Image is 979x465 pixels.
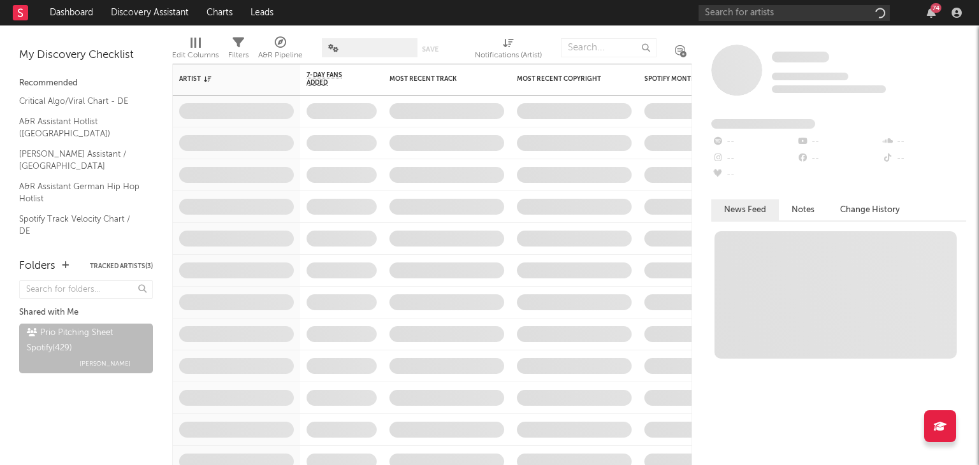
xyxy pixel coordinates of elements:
[80,356,131,371] span: [PERSON_NAME]
[711,119,815,129] span: Fans Added by Platform
[711,134,796,150] div: --
[19,48,153,63] div: My Discovery Checklist
[517,75,613,83] div: Most Recent Copyright
[19,180,140,206] a: A&R Assistant German Hip Hop Hotlist
[931,3,941,13] div: 74
[172,32,219,69] div: Edit Columns
[711,199,779,220] button: News Feed
[475,48,542,63] div: Notifications (Artist)
[827,199,913,220] button: Change History
[699,5,890,21] input: Search for artists
[19,76,153,91] div: Recommended
[19,147,140,173] a: [PERSON_NAME] Assistant / [GEOGRAPHIC_DATA]
[228,32,249,69] div: Filters
[19,280,153,299] input: Search for folders...
[172,48,219,63] div: Edit Columns
[19,115,140,141] a: A&R Assistant Hotlist ([GEOGRAPHIC_DATA])
[389,75,485,83] div: Most Recent Track
[422,46,439,53] button: Save
[711,167,796,183] div: --
[228,48,249,63] div: Filters
[19,305,153,320] div: Shared with Me
[772,73,848,80] span: Tracking Since: [DATE]
[475,32,542,69] div: Notifications (Artist)
[561,38,656,57] input: Search...
[711,150,796,167] div: --
[881,150,966,167] div: --
[772,52,829,62] span: Some Artist
[796,150,881,167] div: --
[779,199,827,220] button: Notes
[19,212,140,238] a: Spotify Track Velocity Chart / DE
[796,134,881,150] div: --
[258,32,303,69] div: A&R Pipeline
[927,8,936,18] button: 74
[881,134,966,150] div: --
[179,75,275,83] div: Artist
[19,259,55,274] div: Folders
[19,324,153,373] a: Prio Pitching Sheet Spotify(429)[PERSON_NAME]
[644,75,740,83] div: Spotify Monthly Listeners
[90,263,153,269] button: Tracked Artists(3)
[27,325,142,356] div: Prio Pitching Sheet Spotify ( 429 )
[772,85,886,93] span: 0 fans last week
[772,51,829,64] a: Some Artist
[258,48,303,63] div: A&R Pipeline
[19,94,140,108] a: Critical Algo/Viral Chart - DE
[307,71,358,87] span: 7-Day Fans Added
